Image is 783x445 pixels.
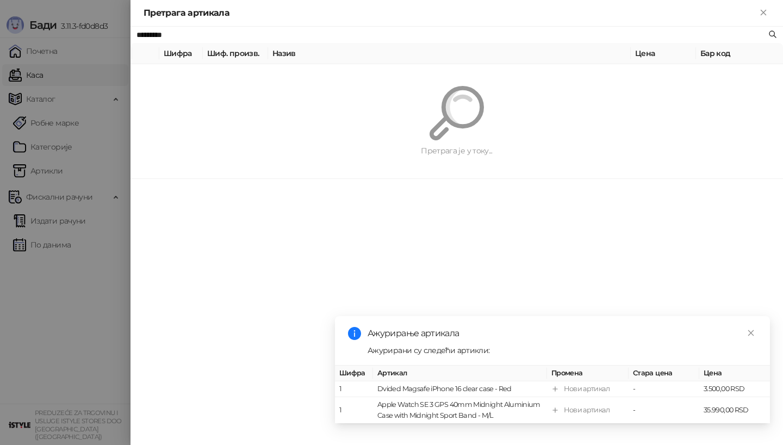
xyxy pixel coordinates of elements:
[368,344,757,356] div: Ажурирани су следећи артикли:
[747,329,755,337] span: close
[696,43,783,64] th: Бар код
[564,384,610,394] div: Нови артикал
[745,327,757,339] a: Close
[373,366,547,381] th: Артикал
[159,43,203,64] th: Шифра
[348,327,361,340] span: info-circle
[699,381,770,397] td: 3.500,00 RSD
[629,397,699,424] td: -
[157,145,757,157] div: Претрага је у току...
[631,43,696,64] th: Цена
[335,366,373,381] th: Шифра
[629,366,699,381] th: Стара цена
[203,43,268,64] th: Шиф. произв.
[564,405,610,416] div: Нови артикал
[373,381,547,397] td: Dvided Magsafe iPhone 16 clear case - Red
[373,397,547,424] td: Apple Watch SE 3 GPS 40mm Midnight Aluminium Case with Midnight Sport Band - M/L
[547,366,629,381] th: Промена
[699,366,770,381] th: Цена
[368,327,757,340] div: Ажурирање артикала
[144,7,757,20] div: Претрага артикала
[335,381,373,397] td: 1
[629,381,699,397] td: -
[268,43,631,64] th: Назив
[699,397,770,424] td: 35.990,00 RSD
[757,7,770,20] button: Close
[335,397,373,424] td: 1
